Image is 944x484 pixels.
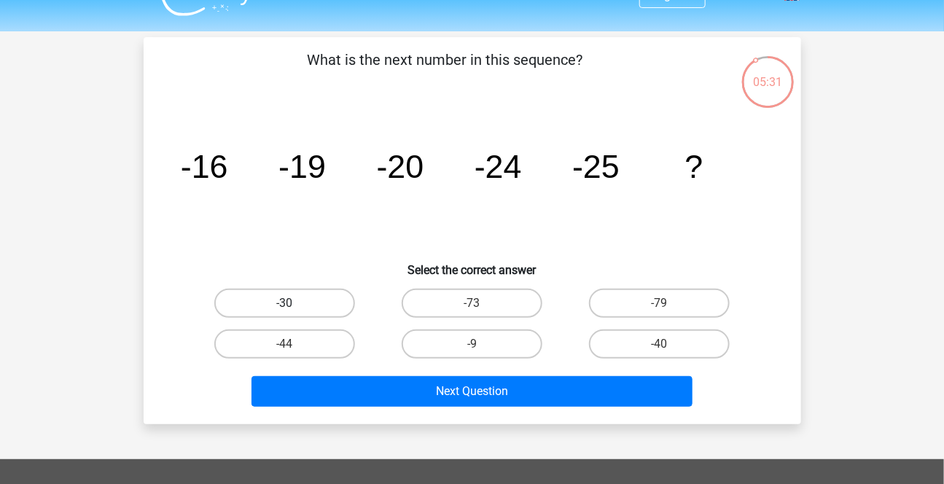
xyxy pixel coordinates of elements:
[572,148,620,184] tspan: -25
[589,289,730,318] label: -79
[402,329,542,359] label: -9
[402,289,542,318] label: -73
[474,148,521,184] tspan: -24
[167,49,723,93] p: What is the next number in this sequence?
[167,251,778,277] h6: Select the correct answer
[278,148,326,184] tspan: -19
[684,148,703,184] tspan: ?
[180,148,227,184] tspan: -16
[589,329,730,359] label: -40
[214,289,355,318] label: -30
[376,148,424,184] tspan: -20
[251,376,693,407] button: Next Question
[214,329,355,359] label: -44
[741,55,795,91] div: 05:31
